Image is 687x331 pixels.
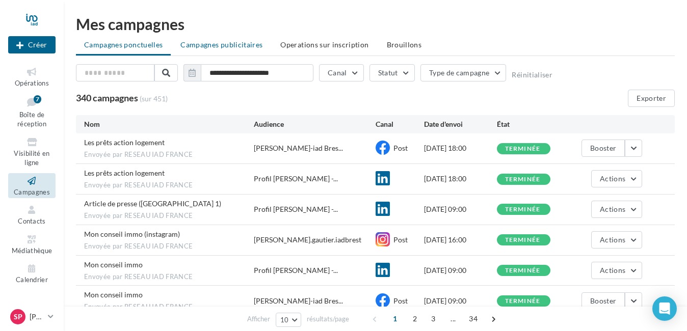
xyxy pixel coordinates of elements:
[505,206,541,213] div: terminée
[15,79,49,87] span: Opérations
[8,134,56,169] a: Visibilité en ligne
[652,296,677,321] div: Open Intercom Messenger
[591,201,642,218] button: Actions
[465,311,482,327] span: 34
[497,119,570,129] div: État
[600,235,625,244] span: Actions
[445,311,461,327] span: ...
[84,181,254,190] span: Envoyée par RESEAU IAD FRANCE
[30,312,44,322] p: [PERSON_NAME]
[8,93,56,130] a: Boîte de réception7
[505,237,541,243] div: terminée
[76,16,675,32] div: Mes campagnes
[8,307,56,326] a: Sp [PERSON_NAME]
[424,174,497,184] div: [DATE] 18:00
[84,260,143,269] span: Mon conseil immo
[14,188,50,196] span: Campagnes
[424,143,497,153] div: [DATE] 18:00
[8,36,56,53] button: Créer
[16,275,48,284] span: Calendrier
[407,311,423,327] span: 2
[84,272,254,282] span: Envoyée par RESEAU IAD FRANCE
[14,149,49,167] span: Visibilité en ligne
[8,261,56,286] a: Calendrier
[76,92,138,103] span: 340 campagnes
[393,296,408,305] span: Post
[628,90,675,107] button: Exporter
[600,205,625,213] span: Actions
[254,119,375,129] div: Audience
[84,290,143,299] span: Mon conseil immo
[254,174,338,184] span: Profil [PERSON_NAME] -...
[140,94,168,104] span: (sur 451)
[34,95,41,103] div: 7
[12,246,52,255] span: Médiathèque
[424,296,497,306] div: [DATE] 09:00
[254,204,338,214] span: Profil [PERSON_NAME] -...
[17,111,46,128] span: Boîte de réception
[425,311,441,327] span: 3
[8,64,56,89] a: Opérations
[280,40,368,49] span: Operations sur inscription
[424,204,497,214] div: [DATE] 09:00
[369,64,415,81] button: Statut
[84,169,165,177] span: Les prêts action logement
[247,314,270,324] span: Afficher
[505,146,541,152] div: terminée
[276,313,302,327] button: 10
[14,312,22,322] span: Sp
[420,64,507,81] button: Type de campagne
[84,119,254,129] div: Nom
[319,64,364,81] button: Canal
[254,235,361,245] div: [PERSON_NAME].gautier.iadbrest
[393,144,408,152] span: Post
[591,170,642,187] button: Actions
[8,202,56,227] a: Contacts
[84,302,254,312] span: Envoyée par RESEAU IAD FRANCE
[84,150,254,159] span: Envoyée par RESEAU IAD FRANCE
[591,231,642,249] button: Actions
[424,119,497,129] div: Date d'envoi
[307,314,349,324] span: résultats/page
[376,119,424,129] div: Canal
[84,138,165,147] span: Les prêts action logement
[84,199,221,208] span: Article de presse (Europe 1)
[591,262,642,279] button: Actions
[254,296,343,306] span: [PERSON_NAME]-iad Bres...
[18,217,46,225] span: Contacts
[84,211,254,220] span: Envoyée par RESEAU IAD FRANCE
[8,232,56,257] a: Médiathèque
[393,235,408,244] span: Post
[512,71,552,79] button: Réinitialiser
[280,316,289,324] span: 10
[84,242,254,251] span: Envoyée par RESEAU IAD FRANCE
[600,174,625,183] span: Actions
[387,40,422,49] span: Brouillons
[84,230,180,238] span: Mon conseil immo (instagram)
[254,143,343,153] span: [PERSON_NAME]-iad Bres...
[600,266,625,274] span: Actions
[387,311,403,327] span: 1
[505,298,541,305] div: terminée
[424,235,497,245] div: [DATE] 16:00
[180,40,262,49] span: Campagnes publicitaires
[505,267,541,274] div: terminée
[8,173,56,198] a: Campagnes
[8,36,56,53] div: Nouvelle campagne
[582,292,625,310] button: Booster
[254,265,338,275] span: Profil [PERSON_NAME] -...
[582,140,625,157] button: Booster
[424,265,497,275] div: [DATE] 09:00
[505,176,541,183] div: terminée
